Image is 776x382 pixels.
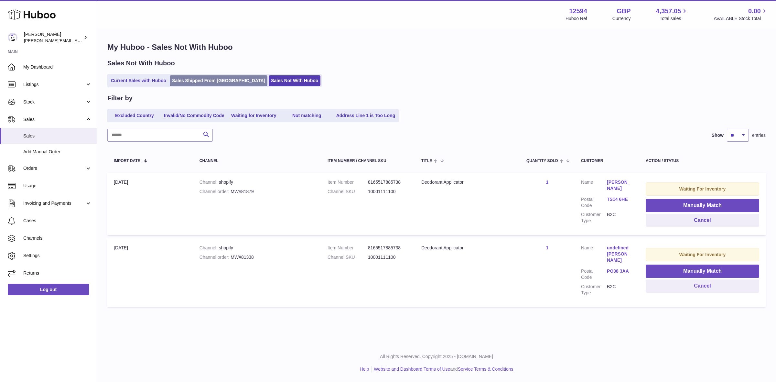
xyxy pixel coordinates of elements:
a: Excluded Country [109,110,160,121]
a: Not matching [281,110,333,121]
div: Currency [612,16,631,22]
p: All Rights Reserved. Copyright 2025 - [DOMAIN_NAME] [102,354,771,360]
div: [PERSON_NAME] [24,31,82,44]
strong: Channel order [199,189,231,194]
span: [PERSON_NAME][EMAIL_ADDRESS][DOMAIN_NAME] [24,38,130,43]
div: Channel [199,159,315,163]
strong: Channel [199,245,219,250]
dt: Customer Type [581,284,607,296]
a: Help [360,366,369,372]
span: Invoicing and Payments [23,200,85,206]
span: Orders [23,165,85,171]
a: Address Line 1 is Too Long [334,110,398,121]
span: Channels [23,235,92,241]
span: Import date [114,159,140,163]
a: [PERSON_NAME] [607,179,633,191]
span: Sales [23,116,85,123]
a: 1 [546,245,549,250]
span: Add Manual Order [23,149,92,155]
span: entries [752,132,766,138]
span: Settings [23,253,92,259]
div: MW#81879 [199,189,315,195]
label: Show [712,132,724,138]
span: Quantity Sold [526,159,558,163]
strong: GBP [617,7,630,16]
div: shopify [199,245,315,251]
a: PO38 3AA [607,268,633,274]
dd: B2C [607,212,633,224]
a: Current Sales with Huboo [109,75,168,86]
h1: My Huboo - Sales Not With Huboo [107,42,766,52]
div: shopify [199,179,315,185]
span: Stock [23,99,85,105]
td: [DATE] [107,238,193,307]
dt: Customer Type [581,212,607,224]
dd: 8165517885738 [368,245,408,251]
a: Log out [8,284,89,295]
a: undefined [PERSON_NAME] [607,245,633,263]
span: Title [421,159,432,163]
div: MW#81338 [199,254,315,260]
dd: 10001111100 [368,254,408,260]
dd: B2C [607,284,633,296]
h2: Filter by [107,94,133,103]
a: 4,357.05 Total sales [656,7,689,22]
td: [DATE] [107,173,193,235]
a: Sales Shipped From [GEOGRAPHIC_DATA] [170,75,267,86]
strong: Channel [199,180,219,185]
span: Cases [23,218,92,224]
dt: Postal Code [581,196,607,209]
button: Cancel [646,279,759,293]
span: 0.00 [748,7,761,16]
div: Deodorant Applicator [421,245,513,251]
dt: Name [581,179,607,193]
li: and [372,366,513,372]
button: Manually Match [646,265,759,278]
a: Invalid/No Commodity Code [162,110,227,121]
div: Huboo Ref [566,16,587,22]
span: Total sales [660,16,688,22]
a: TS14 6HE [607,196,633,202]
dt: Item Number [328,245,368,251]
dt: Name [581,245,607,265]
div: Item Number / Channel SKU [328,159,408,163]
span: AVAILABLE Stock Total [714,16,768,22]
span: Sales [23,133,92,139]
dt: Channel SKU [328,254,368,260]
a: 1 [546,180,549,185]
span: Returns [23,270,92,276]
strong: Channel order [199,255,231,260]
dt: Postal Code [581,268,607,280]
h2: Sales Not With Huboo [107,59,175,68]
strong: Waiting For Inventory [679,186,726,191]
strong: 12594 [569,7,587,16]
span: 4,357.05 [656,7,681,16]
a: 0.00 AVAILABLE Stock Total [714,7,768,22]
dt: Channel SKU [328,189,368,195]
strong: Waiting For Inventory [679,252,726,257]
button: Manually Match [646,199,759,212]
span: Usage [23,183,92,189]
a: Website and Dashboard Terms of Use [374,366,450,372]
dd: 8165517885738 [368,179,408,185]
a: Service Terms & Conditions [458,366,513,372]
div: Customer [581,159,633,163]
div: Action / Status [646,159,759,163]
span: Listings [23,82,85,88]
div: Deodorant Applicator [421,179,513,185]
img: owen@wearemakewaves.com [8,33,17,42]
dd: 10001111100 [368,189,408,195]
a: Sales Not With Huboo [269,75,320,86]
span: My Dashboard [23,64,92,70]
dt: Item Number [328,179,368,185]
button: Cancel [646,214,759,227]
a: Waiting for Inventory [228,110,280,121]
